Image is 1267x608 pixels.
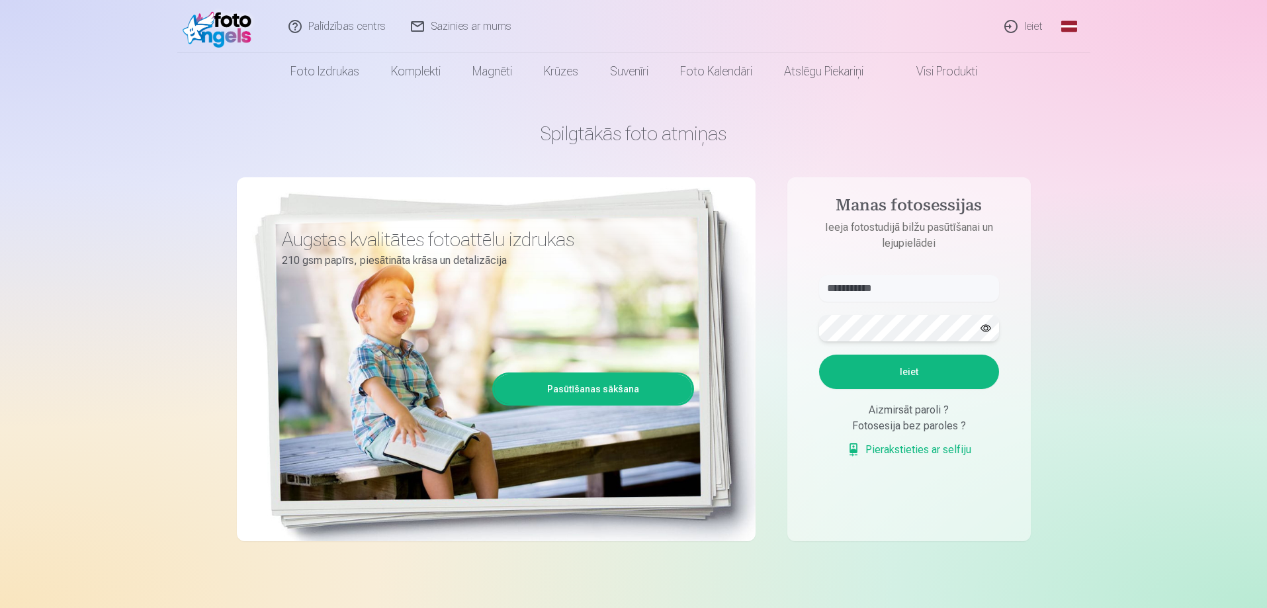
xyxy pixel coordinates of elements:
a: Krūzes [528,53,594,90]
div: Fotosesija bez paroles ? [819,418,999,434]
p: 210 gsm papīrs, piesātināta krāsa un detalizācija [282,251,684,270]
div: Aizmirsāt paroli ? [819,402,999,418]
a: Atslēgu piekariņi [768,53,879,90]
a: Pierakstieties ar selfiju [847,442,971,458]
p: Ieeja fotostudijā bilžu pasūtīšanai un lejupielādei [806,220,1012,251]
h4: Manas fotosessijas [806,196,1012,220]
h1: Spilgtākās foto atmiņas [237,122,1031,146]
a: Visi produkti [879,53,993,90]
a: Komplekti [375,53,457,90]
h3: Augstas kvalitātes fotoattēlu izdrukas [282,228,684,251]
a: Foto kalendāri [664,53,768,90]
a: Suvenīri [594,53,664,90]
a: Foto izdrukas [275,53,375,90]
img: /fa1 [183,5,259,48]
button: Ieiet [819,355,999,389]
a: Magnēti [457,53,528,90]
a: Pasūtīšanas sākšana [494,374,692,404]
